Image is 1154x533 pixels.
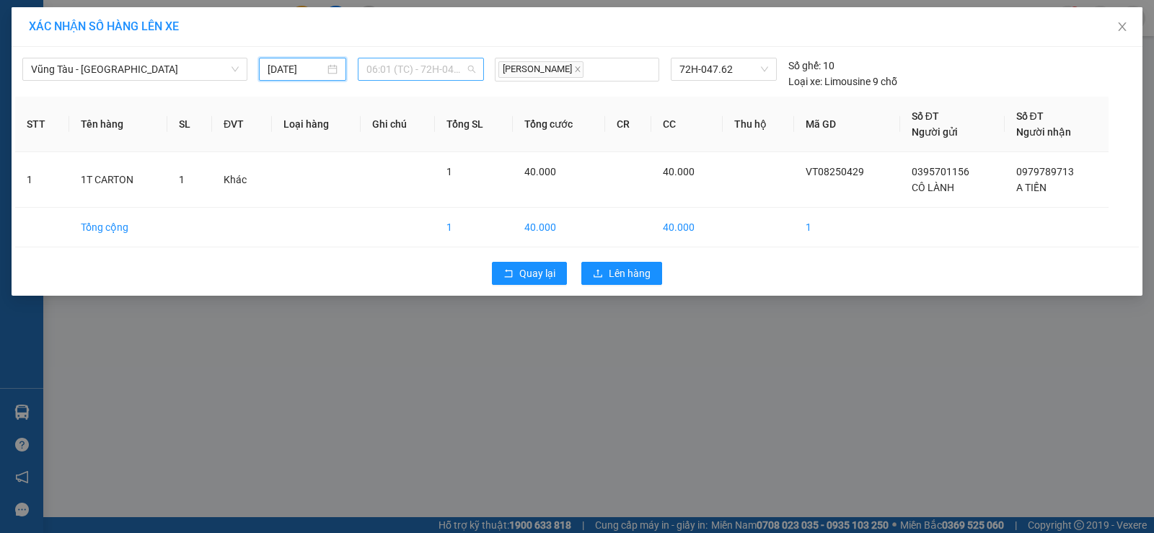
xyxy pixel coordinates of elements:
[912,182,954,193] span: CÔ LÀNH
[581,262,662,285] button: uploadLên hàng
[663,166,695,177] span: 40.000
[212,97,272,152] th: ĐVT
[912,126,958,138] span: Người gửi
[366,58,475,80] span: 06:01 (TC) - 72H-047.62
[1016,166,1074,177] span: 0979789713
[268,61,325,77] input: 14/08/2025
[609,265,651,281] span: Lên hàng
[29,19,179,33] span: XÁC NHẬN SỐ HÀNG LÊN XE
[492,262,567,285] button: rollbackQuay lại
[167,97,212,152] th: SL
[1016,182,1047,193] span: A TIẾN
[794,97,899,152] th: Mã GD
[179,174,185,185] span: 1
[723,97,795,152] th: Thu hộ
[788,74,897,89] div: Limousine 9 chỗ
[31,58,239,80] span: Vũng Tàu - Sân Bay
[513,208,605,247] td: 40.000
[519,265,555,281] span: Quay lại
[794,208,899,247] td: 1
[1116,21,1128,32] span: close
[605,97,652,152] th: CR
[503,268,514,280] span: rollback
[912,110,939,122] span: Số ĐT
[574,66,581,73] span: close
[912,166,969,177] span: 0395701156
[1016,110,1044,122] span: Số ĐT
[593,268,603,280] span: upload
[788,58,834,74] div: 10
[69,208,167,247] td: Tổng cộng
[651,97,722,152] th: CC
[806,166,864,177] span: VT08250429
[272,97,361,152] th: Loại hàng
[513,97,605,152] th: Tổng cước
[679,58,768,80] span: 72H-047.62
[15,97,69,152] th: STT
[788,74,822,89] span: Loại xe:
[651,208,722,247] td: 40.000
[1102,7,1142,48] button: Close
[212,152,272,208] td: Khác
[498,61,583,78] span: [PERSON_NAME]
[1016,126,1071,138] span: Người nhận
[524,166,556,177] span: 40.000
[788,58,821,74] span: Số ghế:
[15,152,69,208] td: 1
[69,152,167,208] td: 1T CARTON
[69,97,167,152] th: Tên hàng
